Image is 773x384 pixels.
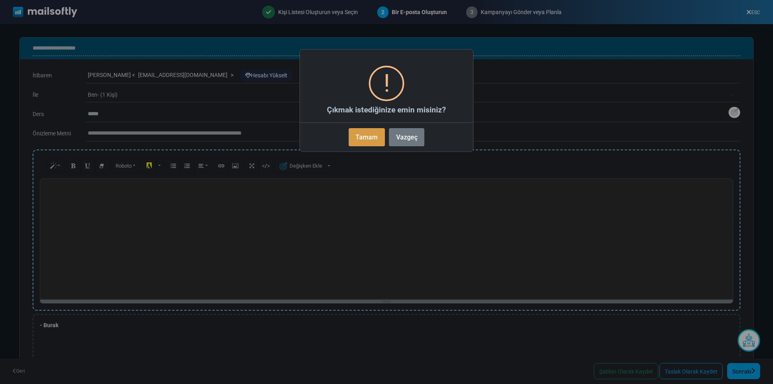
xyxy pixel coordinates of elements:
font: Vazgeç [396,133,418,141]
font: ! [384,69,390,98]
button: Tamam [349,128,385,146]
button: Vazgeç [389,128,424,146]
font: Çıkmak istediğinize emin misiniz? [327,105,446,114]
font: Tamam [355,133,378,141]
